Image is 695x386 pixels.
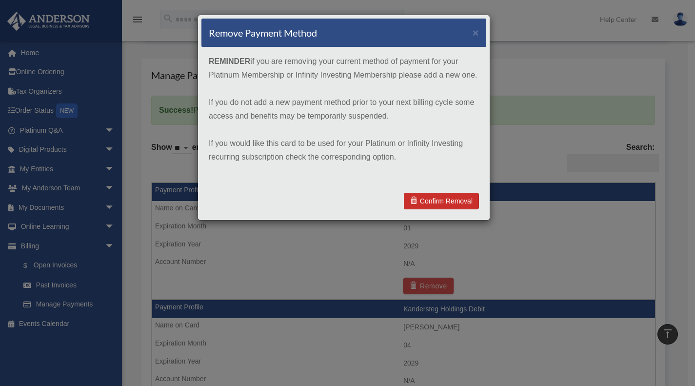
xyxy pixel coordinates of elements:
a: Confirm Removal [404,193,479,209]
h4: Remove Payment Method [209,26,317,40]
p: If you do not add a new payment method prior to your next billing cycle some access and benefits ... [209,96,479,123]
div: if you are removing your current method of payment for your Platinum Membership or Infinity Inves... [201,47,486,185]
p: If you would like this card to be used for your Platinum or Infinity Investing recurring subscrip... [209,137,479,164]
strong: REMINDER [209,57,250,65]
button: × [473,27,479,38]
